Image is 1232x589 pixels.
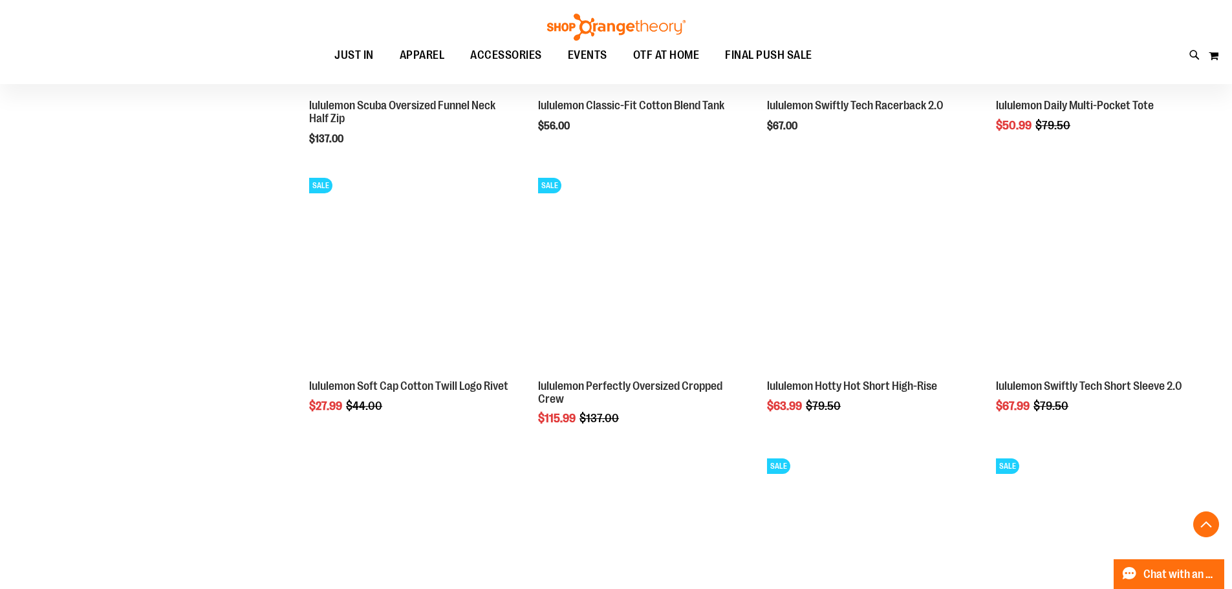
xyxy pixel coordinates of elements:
[309,133,345,145] span: $137.00
[545,14,687,41] img: Shop Orangetheory
[555,41,620,70] a: EVENTS
[996,458,1019,474] span: SALE
[767,171,974,378] img: lululemon Hotty Hot Short High-Rise
[633,41,700,70] span: OTF AT HOME
[309,400,344,412] span: $27.99
[996,171,1203,378] img: lululemon Swiftly Tech Short Sleeve 2.0
[309,171,516,380] a: OTF lululemon Soft Cap Cotton Twill Logo Rivet KhakiSALE
[303,165,523,445] div: product
[989,165,1209,445] div: product
[996,380,1182,392] a: lululemon Swiftly Tech Short Sleeve 2.0
[996,99,1154,112] a: lululemon Daily Multi-Pocket Tote
[538,178,561,193] span: SALE
[309,171,516,378] img: OTF lululemon Soft Cap Cotton Twill Logo Rivet Khaki
[309,178,332,193] span: SALE
[767,400,804,412] span: $63.99
[996,171,1203,380] a: lululemon Swiftly Tech Short Sleeve 2.0
[767,99,944,112] a: lululemon Swiftly Tech Racerback 2.0
[538,380,722,405] a: lululemon Perfectly Oversized Cropped Crew
[346,400,384,412] span: $44.00
[767,380,937,392] a: lululemon Hotty Hot Short High-Rise
[538,120,572,132] span: $56.00
[470,41,542,70] span: ACCESSORIES
[1193,511,1219,537] button: Back To Top
[568,41,607,70] span: EVENTS
[1143,568,1216,581] span: Chat with an Expert
[761,165,980,445] div: product
[538,171,745,380] a: lululemon Perfectly Oversized Cropped CrewSALE
[400,41,445,70] span: APPAREL
[579,412,621,425] span: $137.00
[457,41,555,70] a: ACCESSORIES
[1114,559,1225,589] button: Chat with an Expert
[725,41,812,70] span: FINAL PUSH SALE
[321,41,387,70] a: JUST IN
[996,119,1033,132] span: $50.99
[996,400,1032,412] span: $67.99
[538,99,724,112] a: lululemon Classic-Fit Cotton Blend Tank
[620,41,713,70] a: OTF AT HOME
[767,458,790,474] span: SALE
[538,412,578,425] span: $115.99
[1033,400,1070,412] span: $79.50
[767,171,974,380] a: lululemon Hotty Hot Short High-Rise
[532,165,751,458] div: product
[309,380,508,392] a: lululemon Soft Cap Cotton Twill Logo Rivet
[806,400,843,412] span: $79.50
[309,99,495,125] a: lululemon Scuba Oversized Funnel Neck Half Zip
[767,120,799,132] span: $67.00
[334,41,374,70] span: JUST IN
[712,41,825,70] a: FINAL PUSH SALE
[1035,119,1072,132] span: $79.50
[538,171,745,378] img: lululemon Perfectly Oversized Cropped Crew
[387,41,458,70] a: APPAREL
